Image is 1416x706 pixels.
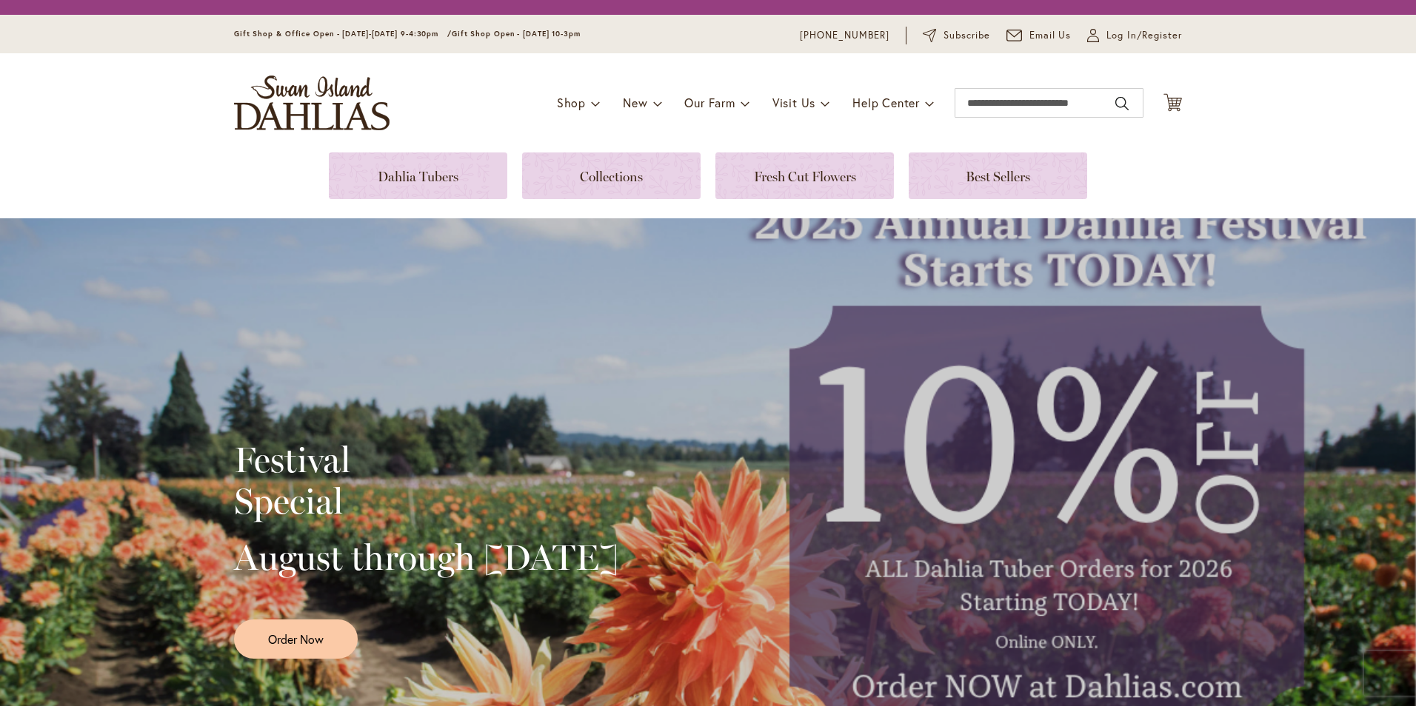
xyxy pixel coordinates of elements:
button: Search [1115,92,1129,115]
span: Shop [557,95,586,110]
span: Email Us [1029,28,1072,43]
span: Gift Shop & Office Open - [DATE]-[DATE] 9-4:30pm / [234,29,452,38]
span: Our Farm [684,95,735,110]
span: Visit Us [772,95,815,110]
a: Order Now [234,619,358,659]
a: store logo [234,75,390,130]
a: [PHONE_NUMBER] [800,28,889,43]
a: Log In/Register [1087,28,1182,43]
h2: Festival Special [234,439,618,522]
span: Log In/Register [1106,28,1182,43]
span: Order Now [268,631,324,648]
span: Gift Shop Open - [DATE] 10-3pm [452,29,581,38]
h2: August through [DATE] [234,537,618,578]
span: Help Center [852,95,920,110]
a: Email Us [1006,28,1072,43]
a: Subscribe [923,28,990,43]
span: New [623,95,647,110]
span: Subscribe [944,28,990,43]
